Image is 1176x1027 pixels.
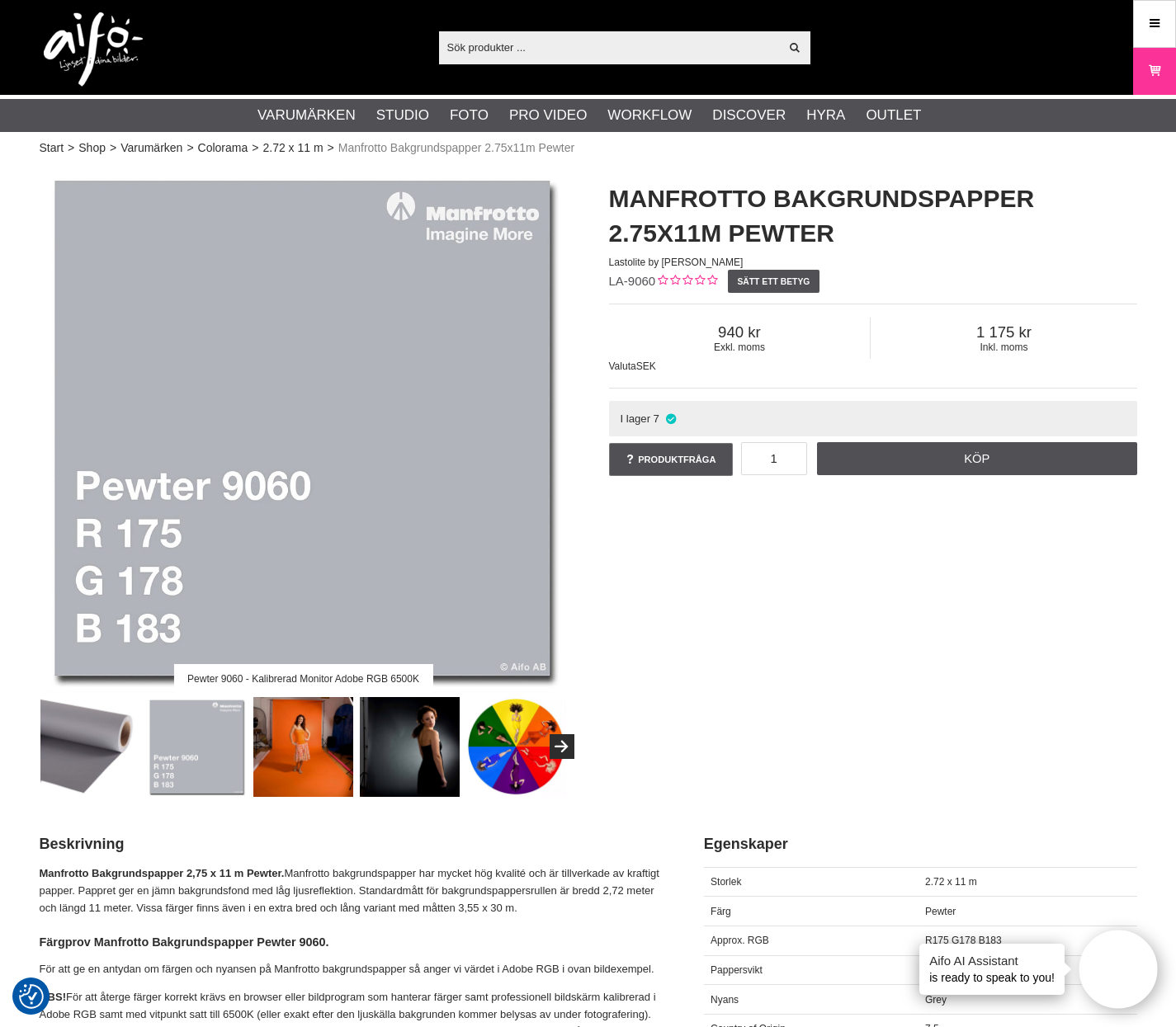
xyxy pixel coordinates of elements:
a: 2.72 x 11 m [262,139,323,157]
a: Shop [78,139,106,157]
span: LA-9060 [609,274,656,288]
span: Exkl. moms [609,342,871,353]
span: > [252,139,258,157]
img: Manfrotto Bakgrundspapper [40,697,140,797]
a: Start [40,139,64,157]
span: Nyans [711,994,739,1006]
button: Samtyckesinställningar [19,982,44,1011]
div: is ready to speak to you! [919,944,1065,995]
span: Pewter [925,906,956,917]
span: 2.72 x 11 m [925,876,977,888]
a: Varumärken [257,105,356,126]
a: Colorama [198,139,248,157]
a: Workflow [607,105,692,126]
span: > [187,139,193,157]
a: Sätt ett betyg [728,270,819,293]
h1: Manfrotto Bakgrundspapper 2.75x11m Pewter [609,181,1137,251]
span: R175 G178 B183 [925,935,1002,946]
span: > [328,139,334,157]
i: I lager [664,412,678,425]
a: Studio [376,105,429,126]
a: Varumärken [120,139,182,157]
span: > [110,139,116,157]
span: > [68,139,74,157]
button: Next [550,734,574,759]
span: Lastolite by [PERSON_NAME] [609,257,744,268]
span: Storlek [711,876,741,888]
img: logo.png [44,12,143,87]
h4: Aifo AI Assistant [929,952,1055,969]
span: SEK [636,360,656,372]
span: Valuta [609,360,636,372]
a: Pewter 9060 - Kalibrerad Monitor Adobe RGB 6500K [40,165,568,693]
span: Manfrotto Bakgrundspapper 2.75x11m Pewter [338,139,574,157]
p: Manfrotto bakgrundspapper har mycket hög kvalité och är tillverkade av kraftigt papper. Pappret g... [40,865,663,916]
input: Sök produkter ... [439,35,780,59]
span: 940 [609,323,871,342]
strong: Manfrotto Bakgrundspapper 2,75 x 11 m Pewter. [40,867,285,879]
span: Pappersvikt [711,964,763,976]
span: Grey [925,994,947,1006]
strong: OBS! [40,991,67,1003]
div: Pewter 9060 - Kalibrerad Monitor Adobe RGB 6500K [173,664,432,693]
img: Pewter 9060 - Kalibrerad Monitor Adobe RGB 6500K [147,697,247,797]
span: 7 [654,412,659,425]
img: Manfrotto Bakgrundspapper [40,165,568,693]
h2: Beskrivning [40,834,663,855]
img: Color Wheel [466,697,566,797]
h4: Färgprov Manfrotto Bakgrundspapper Pewter 9060. [40,934,663,950]
a: Discover [712,105,786,126]
a: Foto [450,105,489,126]
img: Paper Roll Backgrounds [360,697,460,797]
img: Manfrotto bakgrundspapper [253,697,353,797]
p: För att ge en antydan om färgen och nyansen på Manfrotto bakgrundspapper så anger vi värdet i Ado... [40,961,663,978]
a: Hyra [806,105,845,126]
a: Köp [817,442,1137,475]
a: Pro Video [509,105,587,126]
span: I lager [620,412,650,425]
span: Färg [711,906,731,917]
h2: Egenskaper [704,834,1137,855]
a: Produktfråga [609,443,733,476]
span: Approx. RGB [711,935,769,946]
div: Kundbetyg: 0 [655,273,717,290]
span: 1 175 [871,323,1136,342]
a: Outlet [866,105,921,126]
span: Inkl. moms [871,342,1136,353]
img: Revisit consent button [19,984,44,1009]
